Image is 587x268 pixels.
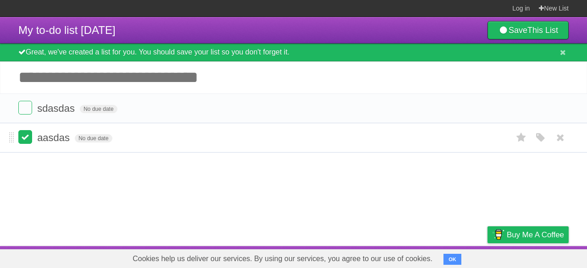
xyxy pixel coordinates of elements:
[396,248,433,266] a: Developers
[18,101,32,115] label: Done
[513,130,530,145] label: Star task
[487,226,569,243] a: Buy me a coffee
[527,26,558,35] b: This List
[511,248,569,266] a: Suggest a feature
[443,254,461,265] button: OK
[80,105,117,113] span: No due date
[365,248,385,266] a: About
[507,227,564,243] span: Buy me a coffee
[37,103,77,114] span: sdasdas
[75,134,112,142] span: No due date
[487,21,569,39] a: SaveThis List
[444,248,465,266] a: Terms
[18,24,116,36] span: My to-do list [DATE]
[37,132,72,143] span: aasdas
[476,248,499,266] a: Privacy
[492,227,504,242] img: Buy me a coffee
[18,130,32,144] label: Done
[123,250,442,268] span: Cookies help us deliver our services. By using our services, you agree to our use of cookies.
